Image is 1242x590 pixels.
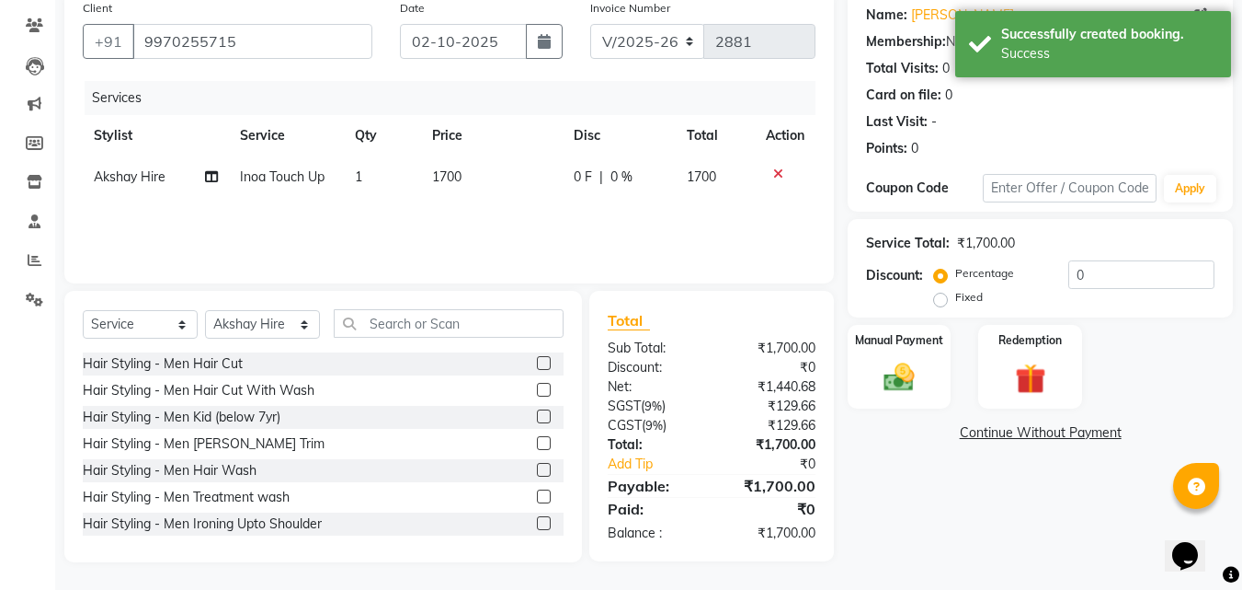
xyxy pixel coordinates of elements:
[421,115,563,156] th: Price
[1006,360,1055,398] img: _gift.svg
[574,168,592,187] span: 0 F
[594,435,712,455] div: Total:
[931,112,937,132] div: -
[132,24,372,59] input: Search by Name/Mobile/Email/Code
[644,399,662,413] span: 9%
[866,32,1214,52] div: No Active Membership
[712,358,829,377] div: ₹0
[645,418,663,433] span: 9%
[83,24,134,59] button: +91
[866,59,939,78] div: Total Visits:
[732,455,830,474] div: ₹0
[594,397,712,416] div: ( )
[712,339,829,358] div: ₹1,700.00
[851,423,1229,443] a: Continue Without Payment
[955,265,1014,282] label: Percentage
[608,311,650,330] span: Total
[712,435,829,455] div: ₹1,700.00
[911,6,1014,25] a: [PERSON_NAME]
[1001,25,1217,44] div: Successfully created booking.
[83,434,325,454] div: Hair Styling - Men [PERSON_NAME] Trim
[874,360,924,395] img: _cash.svg
[855,332,943,349] label: Manual Payment
[998,332,1062,349] label: Redemption
[942,59,950,78] div: 0
[712,524,829,543] div: ₹1,700.00
[83,515,322,534] div: Hair Styling - Men Ironing Upto Shoulder
[866,266,923,285] div: Discount:
[866,179,982,198] div: Coupon Code
[866,139,907,158] div: Points:
[712,498,829,520] div: ₹0
[594,498,712,520] div: Paid:
[83,354,243,374] div: Hair Styling - Men Hair Cut
[355,168,362,185] span: 1
[712,416,829,435] div: ₹129.66
[83,461,256,480] div: Hair Styling - Men Hair Wash
[755,115,815,156] th: Action
[432,168,461,185] span: 1700
[1164,175,1216,202] button: Apply
[1165,516,1224,572] iframe: chat widget
[712,377,829,397] div: ₹1,440.68
[866,86,941,105] div: Card on file:
[608,417,642,434] span: CGST
[83,488,290,507] div: Hair Styling - Men Treatment wash
[610,168,632,187] span: 0 %
[344,115,420,156] th: Qty
[957,234,1015,253] div: ₹1,700.00
[983,174,1157,202] input: Enter Offer / Coupon Code
[594,524,712,543] div: Balance :
[83,381,314,400] div: Hair Styling - Men Hair Cut With Wash
[229,115,344,156] th: Service
[687,168,716,185] span: 1700
[866,6,907,25] div: Name:
[594,475,712,497] div: Payable:
[712,397,829,416] div: ₹129.66
[594,377,712,397] div: Net:
[866,112,928,132] div: Last Visit:
[866,234,950,253] div: Service Total:
[594,339,712,358] div: Sub Total:
[334,309,564,338] input: Search or Scan
[1001,44,1217,64] div: Success
[83,408,280,427] div: Hair Styling - Men Kid (below 7yr)
[712,475,829,497] div: ₹1,700.00
[594,455,731,474] a: Add Tip
[240,168,325,185] span: Inoa Touch Up
[85,81,829,115] div: Services
[608,398,641,414] span: SGST
[83,115,229,156] th: Stylist
[676,115,756,156] th: Total
[866,32,946,52] div: Membership:
[94,168,165,185] span: Akshay Hire
[594,358,712,377] div: Discount:
[563,115,676,156] th: Disc
[945,86,952,105] div: 0
[911,139,918,158] div: 0
[955,289,983,306] label: Fixed
[594,416,712,435] div: ( )
[599,168,603,187] span: |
